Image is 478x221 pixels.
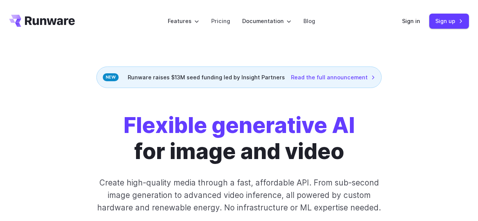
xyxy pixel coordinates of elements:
[168,17,199,25] label: Features
[402,17,420,25] a: Sign in
[291,73,375,82] a: Read the full announcement
[303,17,315,25] a: Blog
[429,14,469,28] a: Sign up
[242,17,291,25] label: Documentation
[96,66,382,88] div: Runware raises $13M seed funding led by Insight Partners
[124,112,355,164] h1: for image and video
[92,176,386,214] p: Create high-quality media through a fast, affordable API. From sub-second image generation to adv...
[9,15,75,27] a: Go to /
[211,17,230,25] a: Pricing
[124,112,355,138] strong: Flexible generative AI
